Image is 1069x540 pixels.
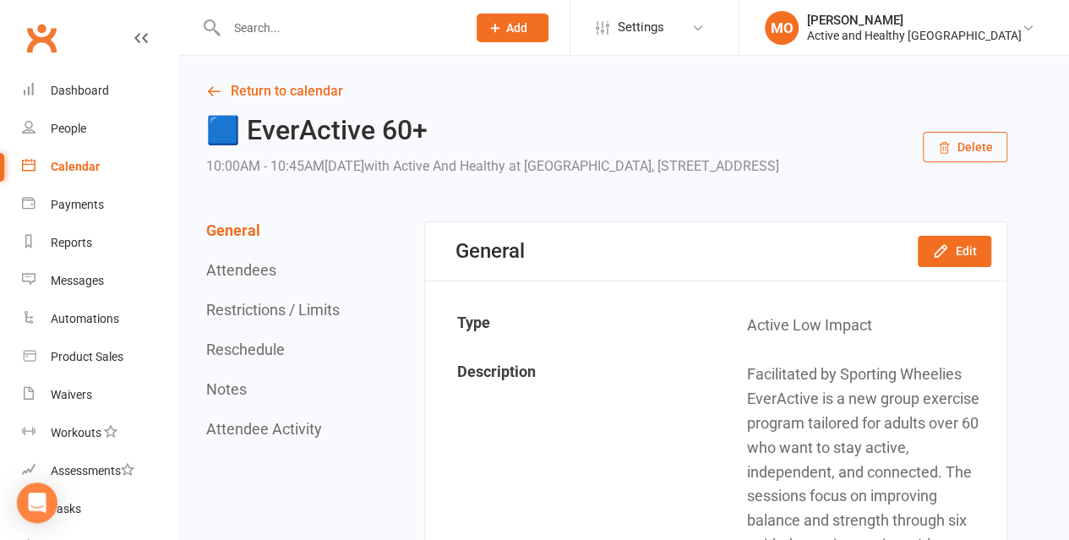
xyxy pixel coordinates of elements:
[51,388,92,401] div: Waivers
[206,79,1007,103] a: Return to calendar
[506,21,527,35] span: Add
[206,420,322,438] button: Attendee Activity
[618,8,664,46] span: Settings
[22,414,178,452] a: Workouts
[20,17,63,59] a: Clubworx
[22,110,178,148] a: People
[17,483,57,523] div: Open Intercom Messenger
[22,224,178,262] a: Reports
[22,148,178,186] a: Calendar
[206,380,247,398] button: Notes
[22,490,178,528] a: Tasks
[51,350,123,363] div: Product Sales
[22,300,178,338] a: Automations
[51,312,119,325] div: Automations
[455,239,525,263] div: General
[51,122,86,135] div: People
[51,502,81,515] div: Tasks
[206,221,260,239] button: General
[51,198,104,211] div: Payments
[22,262,178,300] a: Messages
[807,13,1022,28] div: [PERSON_NAME]
[477,14,548,42] button: Add
[206,116,779,145] h2: 🟦 EverActive 60+
[206,341,285,358] button: Reschedule
[923,132,1007,162] button: Delete
[22,376,178,414] a: Waivers
[221,16,455,40] input: Search...
[509,158,779,174] span: at [GEOGRAPHIC_DATA], [STREET_ADDRESS]
[206,155,779,178] div: 10:00AM - 10:45AM[DATE]
[51,274,104,287] div: Messages
[22,452,178,490] a: Assessments
[51,464,134,477] div: Assessments
[206,261,276,279] button: Attendees
[51,236,92,249] div: Reports
[364,158,505,174] span: with Active And Healthy
[51,160,100,173] div: Calendar
[807,28,1022,43] div: Active and Healthy [GEOGRAPHIC_DATA]
[51,426,101,439] div: Workouts
[918,236,991,266] button: Edit
[765,11,799,45] div: MO
[22,72,178,110] a: Dashboard
[206,301,340,319] button: Restrictions / Limits
[22,186,178,224] a: Payments
[717,302,1005,350] td: Active Low Impact
[427,302,715,350] td: Type
[51,84,109,97] div: Dashboard
[22,338,178,376] a: Product Sales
